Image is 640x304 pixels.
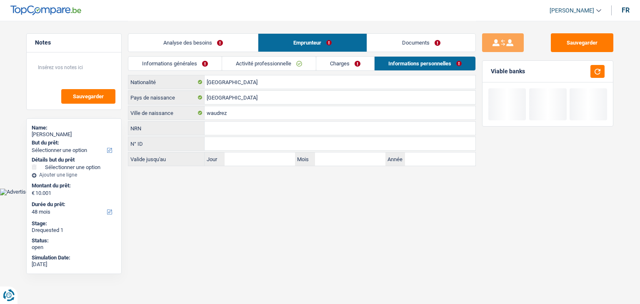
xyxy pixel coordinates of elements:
span: € [32,190,35,197]
label: NRN [128,122,205,135]
div: Name: [32,125,116,131]
a: [PERSON_NAME] [543,4,601,17]
label: N° ID [128,137,205,150]
button: Sauvegarder [61,89,115,104]
input: Belgique [205,75,475,89]
div: Ajouter une ligne [32,172,116,178]
input: MM [315,152,385,166]
div: Stage: [32,220,116,227]
label: Durée du prêt: [32,201,115,208]
label: Mois [295,152,315,166]
div: open [32,244,116,251]
label: Nationalité [128,75,205,89]
input: 12.12.12-123.12 [205,122,475,135]
div: Simulation Date: [32,254,116,261]
label: Valide jusqu'au [128,152,205,166]
label: But du prêt: [32,140,115,146]
h5: Notes [35,39,113,46]
label: Jour [205,152,225,166]
input: 590-1234567-89 [205,137,475,150]
div: Drequested 1 [32,227,116,234]
input: AAAA [405,152,475,166]
label: Ville de naissance [128,106,205,120]
label: Année [385,152,405,166]
span: [PERSON_NAME] [550,7,594,14]
div: [DATE] [32,261,116,268]
a: Emprunteur [258,34,367,52]
div: [PERSON_NAME] [32,131,116,138]
a: Documents [367,34,475,52]
span: Sauvegarder [73,94,104,99]
a: Informations personnelles [375,57,475,70]
div: fr [622,6,630,14]
div: Viable banks [491,68,525,75]
a: Analyse des besoins [128,34,258,52]
a: Activité professionnelle [222,57,316,70]
input: Belgique [205,91,475,104]
img: TopCompare Logo [10,5,81,15]
label: Montant du prêt: [32,182,115,189]
div: Détails but du prêt [32,157,116,163]
label: Pays de naissance [128,91,205,104]
button: Sauvegarder [551,33,613,52]
input: JJ [225,152,295,166]
div: Status: [32,237,116,244]
a: Charges [316,57,374,70]
a: Informations générales [128,57,222,70]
